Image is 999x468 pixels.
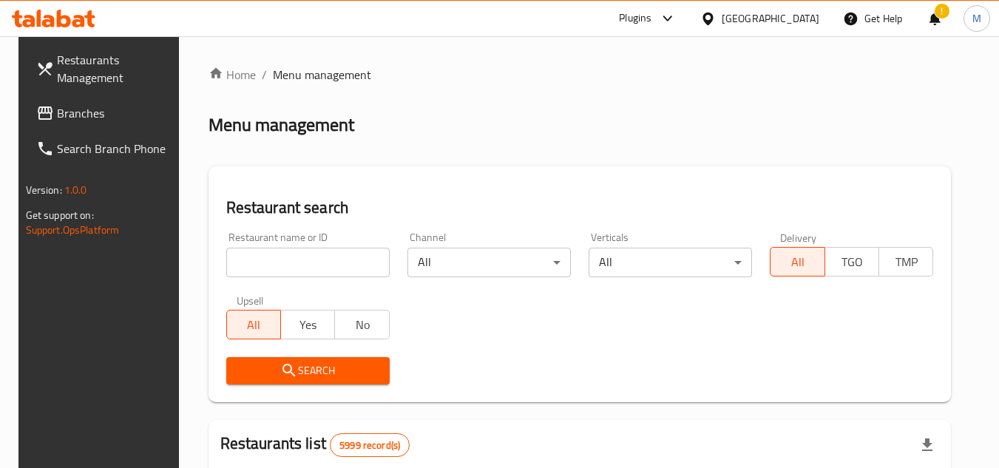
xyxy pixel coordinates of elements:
div: [GEOGRAPHIC_DATA] [722,10,819,27]
h2: Menu management [209,113,354,137]
span: All [233,314,275,336]
a: Support.OpsPlatform [26,220,120,240]
span: 5999 record(s) [331,438,409,452]
li: / [262,66,267,84]
h2: Restaurants list [220,433,410,457]
input: Search for restaurant name or ID.. [226,248,390,277]
nav: breadcrumb [209,66,952,84]
button: All [770,247,824,277]
span: Search [238,362,378,380]
a: Branches [24,95,186,131]
button: TGO [824,247,879,277]
span: Yes [287,314,329,336]
button: TMP [878,247,933,277]
div: All [589,248,752,277]
a: Search Branch Phone [24,131,186,166]
button: Search [226,357,390,384]
span: Get support on: [26,206,94,225]
button: No [334,310,389,339]
div: Total records count [330,433,410,457]
span: Menu management [273,66,371,84]
span: TGO [831,251,873,273]
span: 1.0.0 [64,180,87,200]
span: Branches [57,104,174,122]
div: All [407,248,571,277]
button: Yes [280,310,335,339]
span: All [776,251,819,273]
span: TMP [885,251,927,273]
div: Export file [910,427,945,463]
label: Delivery [780,232,817,243]
div: Plugins [619,10,651,27]
span: No [341,314,383,336]
label: Upsell [237,295,264,305]
span: Restaurants Management [57,51,174,87]
span: Search Branch Phone [57,140,174,157]
a: Home [209,66,256,84]
h2: Restaurant search [226,197,934,219]
button: All [226,310,281,339]
a: Restaurants Management [24,42,186,95]
span: Version: [26,180,62,200]
span: M [972,10,981,27]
